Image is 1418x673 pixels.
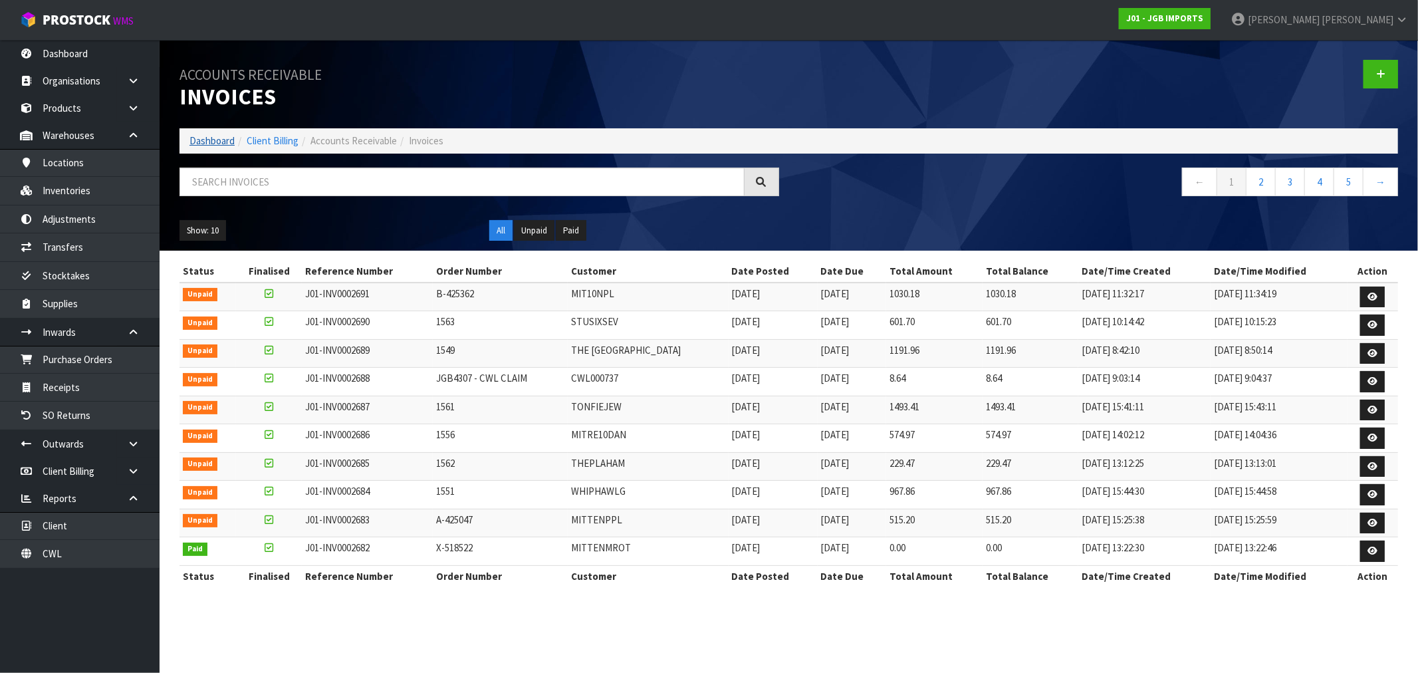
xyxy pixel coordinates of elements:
span: Unpaid [183,401,217,414]
td: [DATE] [729,339,818,368]
td: [DATE] 15:25:38 [1078,509,1211,537]
td: THE [GEOGRAPHIC_DATA] [568,339,729,368]
span: Accounts Receivable [310,134,397,147]
td: A-425047 [433,509,568,537]
span: Unpaid [183,458,217,471]
td: 0.00 [983,537,1078,566]
td: [DATE] [818,537,887,566]
th: Customer [568,565,729,587]
strong: J01 - JGB IMPORTS [1126,13,1203,24]
td: [DATE] [818,283,887,311]
td: [DATE] 14:04:36 [1211,424,1348,453]
span: Unpaid [183,373,217,386]
td: [DATE] [729,452,818,481]
a: J01 - JGB IMPORTS [1119,8,1211,29]
th: Finalised [236,261,302,282]
a: 5 [1334,168,1363,196]
td: 1191.96 [886,339,983,368]
td: 967.86 [983,481,1078,509]
a: 2 [1246,168,1276,196]
td: TONFIEJEW [568,396,729,424]
td: [DATE] 13:12:25 [1078,452,1211,481]
td: [DATE] [729,283,818,311]
td: [DATE] 15:41:11 [1078,396,1211,424]
img: cube-alt.png [20,11,37,28]
th: Order Number [433,565,568,587]
span: [PERSON_NAME] [1322,13,1393,26]
td: [DATE] [818,396,887,424]
td: J01-INV0002683 [302,509,432,537]
td: [DATE] 15:44:58 [1211,481,1348,509]
a: ← [1182,168,1217,196]
td: 1030.18 [983,283,1078,311]
span: Unpaid [183,317,217,330]
td: 574.97 [886,424,983,453]
td: J01-INV0002684 [302,481,432,509]
td: 1551 [433,481,568,509]
td: [DATE] 11:32:17 [1078,283,1211,311]
td: J01-INV0002685 [302,452,432,481]
td: [DATE] 13:13:01 [1211,452,1348,481]
th: Finalised [236,565,302,587]
td: 601.70 [886,311,983,340]
td: 1493.41 [983,396,1078,424]
td: JGB4307 - CWL CLAIM [433,368,568,396]
th: Date Posted [729,261,818,282]
span: Unpaid [183,344,217,358]
th: Action [1348,565,1398,587]
td: J01-INV0002682 [302,537,432,566]
td: [DATE] [818,311,887,340]
th: Status [179,565,236,587]
td: MITTENMROT [568,537,729,566]
span: Unpaid [183,430,217,443]
td: [DATE] 11:34:19 [1211,283,1348,311]
td: J01-INV0002687 [302,396,432,424]
td: [DATE] [729,311,818,340]
td: 0.00 [886,537,983,566]
td: 967.86 [886,481,983,509]
td: 515.20 [983,509,1078,537]
td: [DATE] [818,339,887,368]
th: Date/Time Modified [1211,565,1348,587]
td: [DATE] [729,509,818,537]
td: [DATE] 9:04:37 [1211,368,1348,396]
th: Action [1348,261,1398,282]
span: [PERSON_NAME] [1248,13,1320,26]
a: Client Billing [247,134,298,147]
td: J01-INV0002689 [302,339,432,368]
button: Show: 10 [179,220,226,241]
th: Date/Time Modified [1211,261,1348,282]
button: All [489,220,513,241]
td: WHIPHAWLG [568,481,729,509]
td: [DATE] 13:22:46 [1211,537,1348,566]
td: 515.20 [886,509,983,537]
td: MITTENPPL [568,509,729,537]
th: Reference Number [302,565,432,587]
small: WMS [113,15,134,27]
td: [DATE] 15:44:30 [1078,481,1211,509]
span: Unpaid [183,486,217,499]
th: Total Balance [983,565,1078,587]
td: 1191.96 [983,339,1078,368]
th: Customer [568,261,729,282]
td: [DATE] [729,396,818,424]
nav: Page navigation [799,168,1399,200]
th: Date/Time Created [1078,261,1211,282]
td: [DATE] [818,424,887,453]
td: [DATE] [729,481,818,509]
td: [DATE] 8:42:10 [1078,339,1211,368]
td: [DATE] [818,368,887,396]
span: Invoices [409,134,443,147]
th: Total Amount [886,565,983,587]
th: Reference Number [302,261,432,282]
td: [DATE] 10:14:42 [1078,311,1211,340]
td: 229.47 [983,452,1078,481]
td: [DATE] [729,537,818,566]
td: X-518522 [433,537,568,566]
th: Date Due [818,261,887,282]
th: Date Due [818,565,887,587]
a: 3 [1275,168,1305,196]
th: Total Amount [886,261,983,282]
small: Accounts Receivable [179,66,322,84]
td: [DATE] 15:43:11 [1211,396,1348,424]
